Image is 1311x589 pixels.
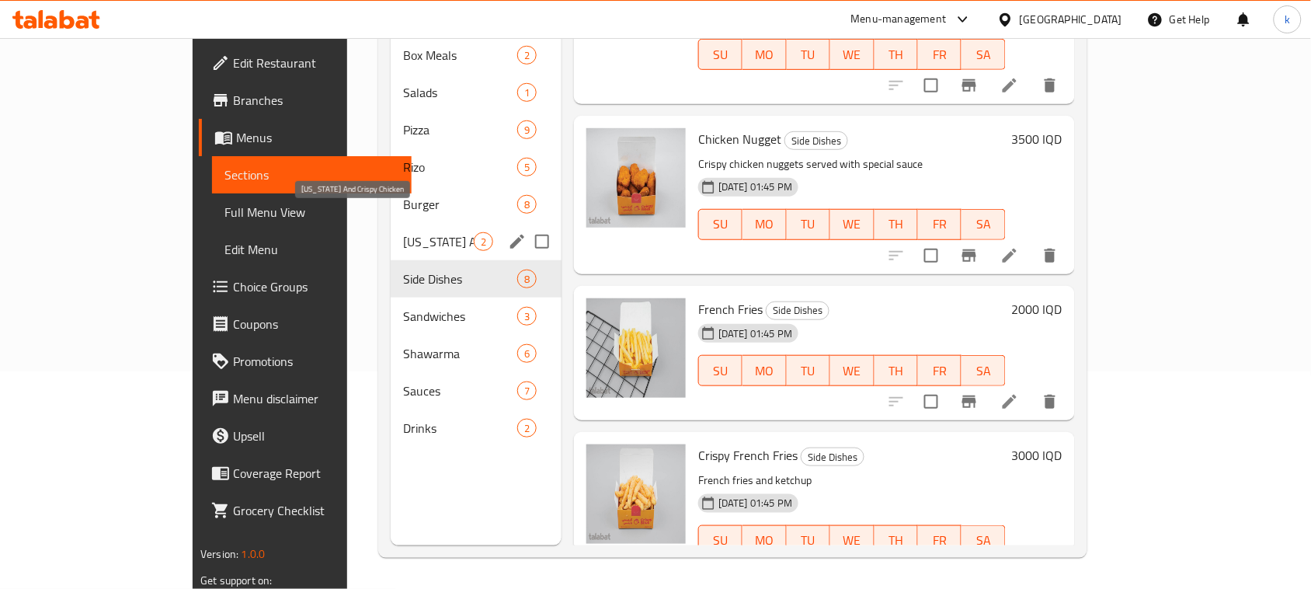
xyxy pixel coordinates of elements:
[517,344,537,363] div: items
[224,240,399,259] span: Edit Menu
[836,44,868,66] span: WE
[403,158,517,176] span: Rizo
[787,355,830,386] button: TU
[199,417,412,455] a: Upsell
[705,213,736,235] span: SU
[517,83,537,102] div: items
[875,525,918,556] button: TH
[199,492,412,529] a: Grocery Checklist
[749,360,780,382] span: MO
[403,344,517,363] span: Shawarma
[705,529,736,552] span: SU
[742,39,786,70] button: MO
[1012,298,1062,320] h6: 2000 IQD
[1285,11,1290,28] span: k
[915,69,948,102] span: Select to update
[1020,11,1122,28] div: [GEOGRAPHIC_DATA]
[391,410,562,447] div: Drinks2
[962,39,1005,70] button: SA
[968,44,999,66] span: SA
[705,360,736,382] span: SU
[474,232,493,251] div: items
[801,448,864,466] div: Side Dishes
[766,301,829,320] div: Side Dishes
[1012,444,1062,466] h6: 3000 IQD
[224,203,399,221] span: Full Menu View
[742,355,786,386] button: MO
[698,525,742,556] button: SU
[918,209,962,240] button: FR
[391,148,562,186] div: Rizo5
[212,156,412,193] a: Sections
[787,525,830,556] button: TU
[517,270,537,288] div: items
[698,155,1006,174] p: Crispy chicken nuggets served with special sauce
[403,232,474,251] span: [US_STATE] And Crispy Chicken
[518,421,536,436] span: 2
[391,74,562,111] div: Salads1
[391,30,562,453] nav: Menu sections
[517,382,537,400] div: items
[233,54,399,72] span: Edit Restaurant
[517,120,537,139] div: items
[924,529,955,552] span: FR
[586,298,686,398] img: French Fries
[712,179,798,194] span: [DATE] 01:45 PM
[586,444,686,544] img: Crispy French Fries
[199,44,412,82] a: Edit Restaurant
[199,119,412,156] a: Menus
[698,39,742,70] button: SU
[836,213,868,235] span: WE
[518,123,536,138] span: 9
[793,360,824,382] span: TU
[742,209,786,240] button: MO
[962,525,1005,556] button: SA
[403,382,517,400] span: Sauces
[518,85,536,100] span: 1
[391,111,562,148] div: Pizza9
[391,372,562,410] div: Sauces7
[915,385,948,418] span: Select to update
[199,82,412,119] a: Branches
[802,448,864,466] span: Side Dishes
[391,223,562,260] div: [US_STATE] And Crispy Chicken2edit
[785,132,847,150] span: Side Dishes
[199,380,412,417] a: Menu disclaimer
[918,355,962,386] button: FR
[918,39,962,70] button: FR
[242,544,266,564] span: 1.0.0
[403,270,517,288] span: Side Dishes
[518,272,536,287] span: 8
[233,389,399,408] span: Menu disclaimer
[915,239,948,272] span: Select to update
[233,315,399,333] span: Coupons
[199,305,412,343] a: Coupons
[749,529,780,552] span: MO
[1031,237,1069,274] button: delete
[698,355,742,386] button: SU
[924,44,955,66] span: FR
[698,444,798,467] span: Crispy French Fries
[403,83,517,102] span: Salads
[712,496,798,511] span: [DATE] 01:45 PM
[881,213,912,235] span: TH
[517,419,537,437] div: items
[793,529,824,552] span: TU
[517,158,537,176] div: items
[391,37,562,74] div: Box Meals2
[403,307,517,326] span: Sandwiches
[233,352,399,371] span: Promotions
[212,231,412,268] a: Edit Menu
[875,39,918,70] button: TH
[391,260,562,298] div: Side Dishes8
[749,44,780,66] span: MO
[698,298,763,321] span: French Fries
[924,213,955,235] span: FR
[233,501,399,520] span: Grocery Checklist
[236,128,399,147] span: Menus
[968,360,999,382] span: SA
[1031,383,1069,420] button: delete
[199,268,412,305] a: Choice Groups
[199,343,412,380] a: Promotions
